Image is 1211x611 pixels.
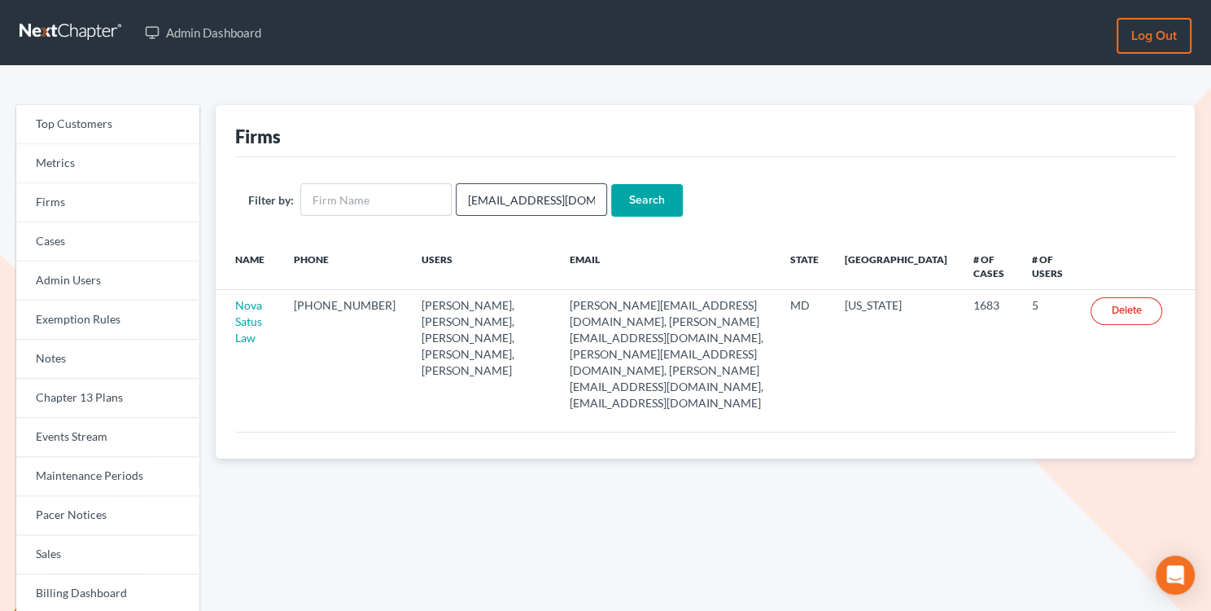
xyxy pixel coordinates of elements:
[16,183,199,222] a: Firms
[611,184,683,217] input: Search
[281,243,408,290] th: Phone
[1019,290,1078,419] td: 5
[16,418,199,457] a: Events Stream
[1117,18,1191,54] a: Log out
[248,191,294,209] label: Filter by:
[16,535,199,574] a: Sales
[300,183,452,216] input: Firm Name
[1019,243,1078,290] th: # of Users
[281,290,408,419] td: [PHONE_NUMBER]
[16,340,199,379] a: Notes
[832,290,960,419] td: [US_STATE]
[16,262,199,301] a: Admin Users
[408,290,557,419] td: [PERSON_NAME], [PERSON_NAME], [PERSON_NAME], [PERSON_NAME], [PERSON_NAME]
[137,18,269,47] a: Admin Dashboard
[16,457,199,496] a: Maintenance Periods
[216,243,282,290] th: Name
[16,222,199,262] a: Cases
[16,144,199,183] a: Metrics
[235,298,262,345] a: Nova Satus Law
[960,290,1019,419] td: 1683
[960,243,1019,290] th: # of Cases
[235,125,281,148] div: Firms
[408,243,557,290] th: Users
[777,243,832,290] th: State
[16,301,199,340] a: Exemption Rules
[777,290,832,419] td: MD
[557,290,777,419] td: [PERSON_NAME][EMAIL_ADDRESS][DOMAIN_NAME], [PERSON_NAME][EMAIL_ADDRESS][DOMAIN_NAME], [PERSON_NAM...
[456,183,607,216] input: Users
[16,496,199,535] a: Pacer Notices
[1156,556,1195,595] div: Open Intercom Messenger
[1091,297,1162,325] a: Delete
[832,243,960,290] th: [GEOGRAPHIC_DATA]
[557,243,777,290] th: Email
[16,105,199,144] a: Top Customers
[16,379,199,418] a: Chapter 13 Plans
